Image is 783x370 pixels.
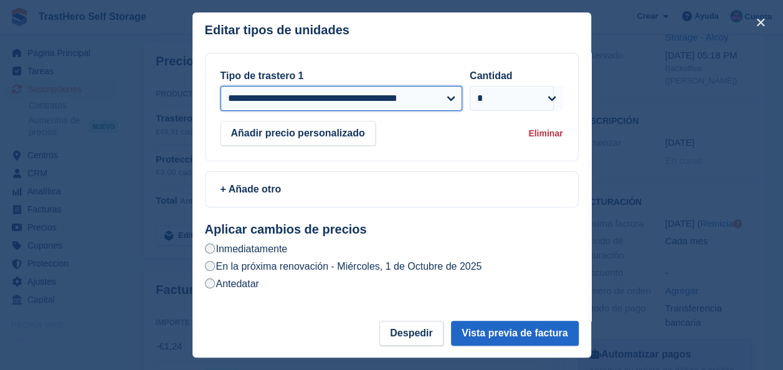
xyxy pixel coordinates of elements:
[205,278,215,288] input: Antedatar
[751,12,771,32] button: close
[528,127,562,140] div: Eliminar
[205,23,349,37] p: Editar tipos de unidades
[221,182,563,197] div: + Añade otro
[221,70,304,81] label: Tipo de trastero 1
[205,222,367,236] strong: Aplicar cambios de precios
[205,242,288,255] label: Inmediatamente
[205,171,579,207] a: + Añade otro
[205,261,215,271] input: En la próxima renovación - Miércoles, 1 de Octubre de 2025
[470,70,512,81] label: Cantidad
[205,260,482,273] label: En la próxima renovación - Miércoles, 1 de Octubre de 2025
[451,321,578,346] button: Vista previa de factura
[205,277,259,290] label: Antedatar
[221,121,376,146] button: Añadir precio personalizado
[379,321,443,346] button: Despedir
[205,244,215,254] input: Inmediatamente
